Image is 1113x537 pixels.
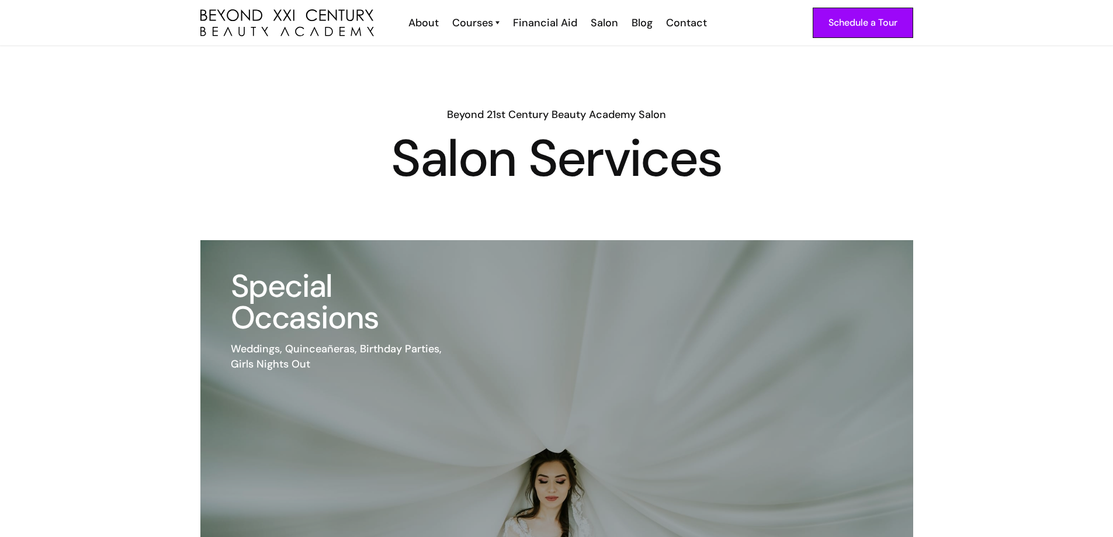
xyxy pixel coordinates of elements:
a: Schedule a Tour [813,8,913,38]
div: Contact [666,15,707,30]
h6: Beyond 21st Century Beauty Academy Salon [200,107,913,122]
h1: Salon Services [200,137,913,179]
a: Financial Aid [505,15,583,30]
div: Salon [591,15,618,30]
div: Financial Aid [513,15,577,30]
div: About [408,15,439,30]
a: home [200,9,374,37]
div: Schedule a Tour [828,15,897,30]
a: Blog [624,15,658,30]
h3: Special Occasions [231,271,459,334]
a: Courses [452,15,500,30]
div: Courses [452,15,493,30]
div: Weddings, Quinceañeras, Birthday Parties, Girls Nights Out [231,341,459,372]
a: Salon [583,15,624,30]
a: Contact [658,15,713,30]
div: Blog [632,15,653,30]
a: About [401,15,445,30]
img: beyond 21st century beauty academy logo [200,9,374,37]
